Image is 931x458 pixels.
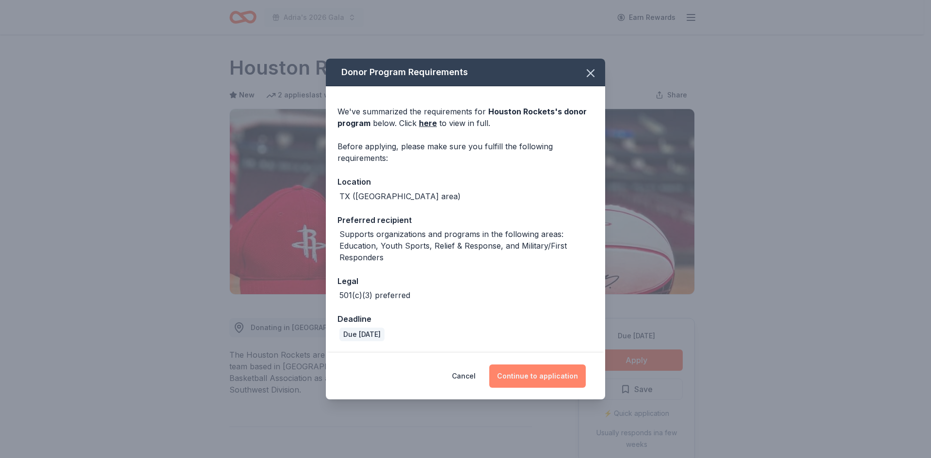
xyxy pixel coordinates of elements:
div: Donor Program Requirements [326,59,605,86]
div: Due [DATE] [339,328,385,341]
div: Location [337,175,594,188]
div: We've summarized the requirements for below. Click to view in full. [337,106,594,129]
div: Preferred recipient [337,214,594,226]
div: TX ([GEOGRAPHIC_DATA] area) [339,190,461,202]
div: Deadline [337,313,594,325]
a: here [419,117,437,129]
button: Continue to application [489,364,586,388]
div: Before applying, please make sure you fulfill the following requirements: [337,141,594,164]
div: 501(c)(3) preferred [339,289,410,301]
div: Legal [337,275,594,287]
button: Cancel [452,364,476,388]
div: Supports organizations and programs in the following areas: Education, Youth Sports, Relief & Res... [339,228,594,263]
